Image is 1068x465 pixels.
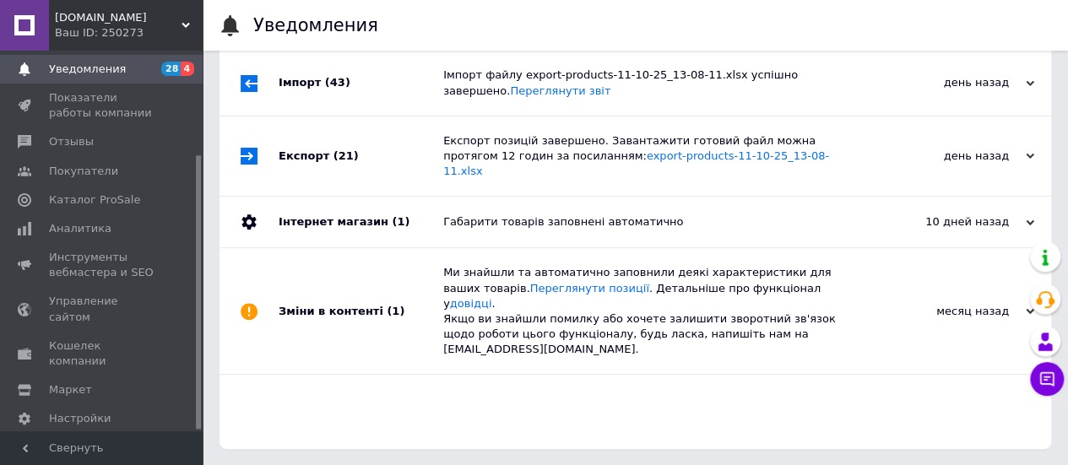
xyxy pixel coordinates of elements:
span: Аналитика [49,221,111,236]
span: (43) [325,76,350,89]
div: 10 дней назад [865,214,1034,230]
div: день назад [865,75,1034,90]
span: Управление сайтом [49,294,156,324]
a: Переглянути звіт [510,84,610,97]
a: Переглянути позиції [530,282,649,295]
span: (1) [387,305,404,317]
span: Инструменты вебмастера и SEO [49,250,156,280]
span: (21) [333,149,359,162]
div: Експорт позицій завершено. Завантажити готовий файл можна протягом 12 годин за посиланням: [443,133,865,180]
span: (1) [392,215,409,228]
div: день назад [865,149,1034,164]
div: Експорт [279,116,443,197]
span: Показатели работы компании [49,90,156,121]
a: довідці [450,297,492,310]
span: Ромашка.net [55,10,182,25]
div: Ваш ID: 250273 [55,25,203,41]
div: Ми знайшли та автоматично заповнили деякі характеристики для ваших товарів. . Детальніше про функ... [443,265,865,357]
div: Інтернет магазин [279,197,443,247]
a: export-products-11-10-25_13-08-11.xlsx [443,149,829,177]
span: 28 [161,62,181,76]
span: Маркет [49,382,92,397]
div: Зміни в контенті [279,248,443,374]
span: 4 [181,62,194,76]
span: Покупатели [49,164,118,179]
h1: Уведомления [253,15,378,35]
span: Настройки [49,411,111,426]
span: Отзывы [49,134,94,149]
div: Імпорт файлу export-products-11-10-25_13-08-11.xlsx успішно завершено. [443,68,865,98]
div: месяц назад [865,304,1034,319]
button: Чат с покупателем [1030,362,1064,396]
div: Габарити товарів заповнені автоматично [443,214,865,230]
span: Кошелек компании [49,338,156,369]
div: Імпорт [279,51,443,115]
span: Уведомления [49,62,126,77]
span: Каталог ProSale [49,192,140,208]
